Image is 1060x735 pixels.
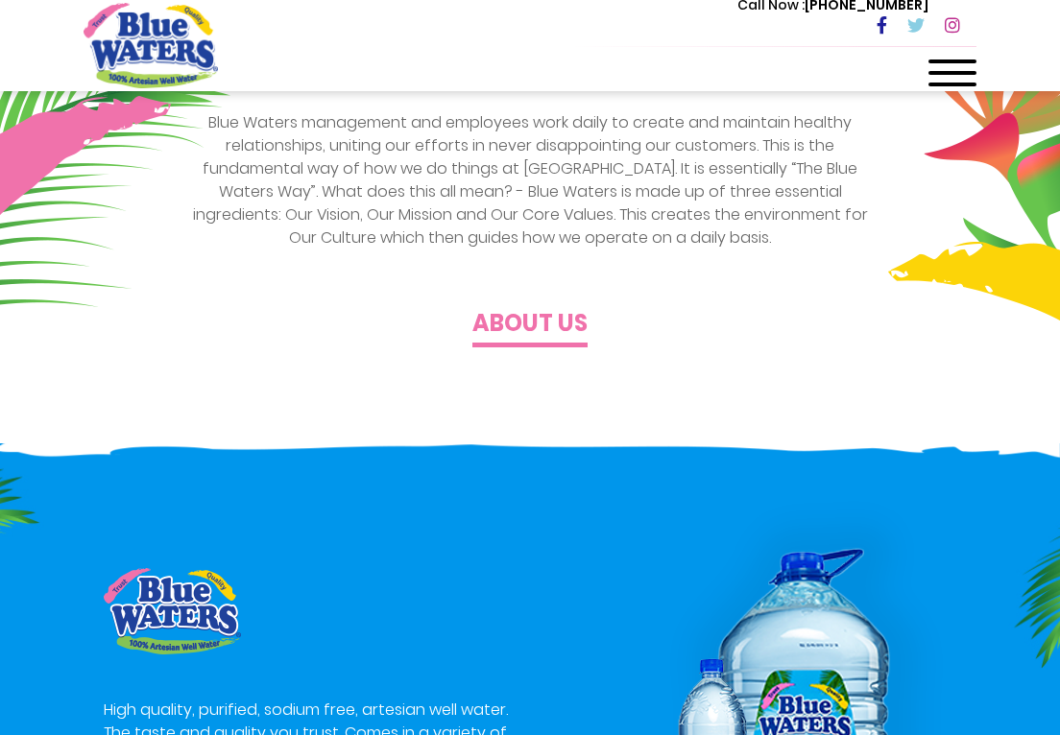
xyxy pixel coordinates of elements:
[472,315,588,337] a: About us
[84,3,218,87] a: store logo
[472,310,588,338] h4: About us
[182,111,879,249] p: Blue Waters management and employees work daily to create and maintain healthy relationships, uni...
[104,568,241,654] img: product image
